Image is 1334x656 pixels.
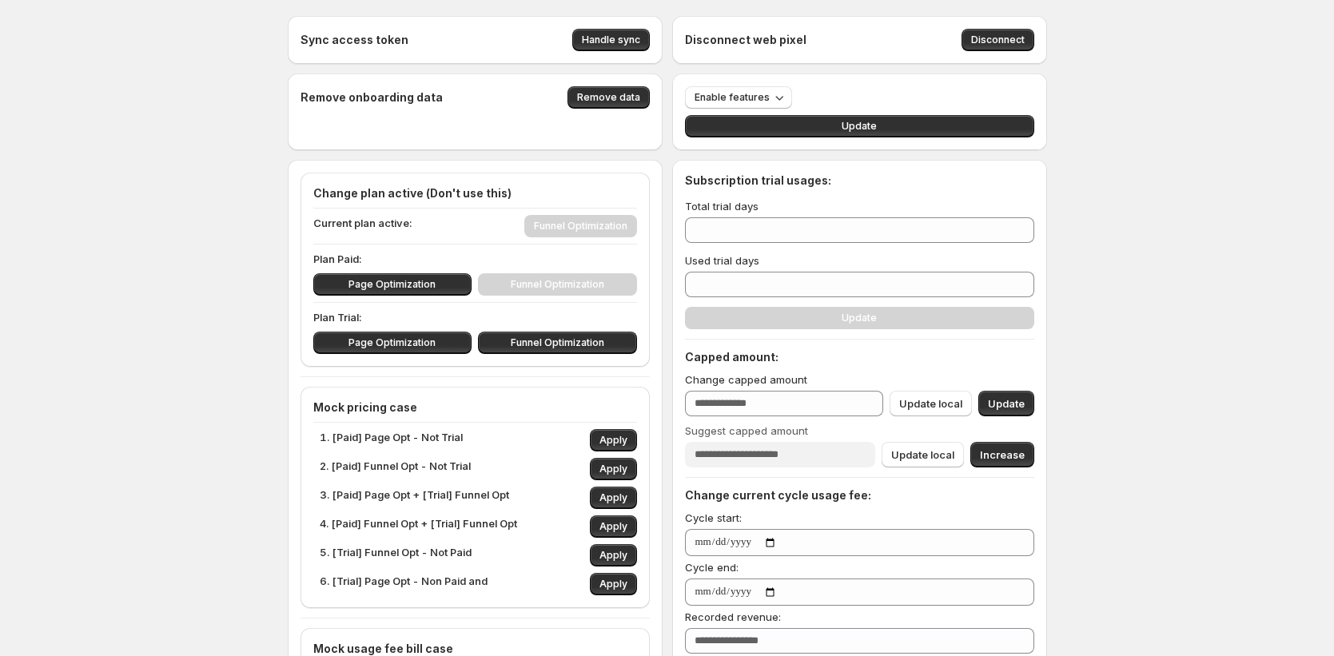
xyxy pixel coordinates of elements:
[685,511,742,524] span: Cycle start:
[313,309,637,325] p: Plan Trial:
[685,424,808,437] span: Suggest capped amount
[599,491,627,504] span: Apply
[590,429,637,451] button: Apply
[988,396,1025,411] span: Update
[348,278,436,291] span: Page Optimization
[313,251,637,267] p: Plan Paid:
[970,442,1034,467] button: Increase
[590,544,637,567] button: Apply
[978,391,1034,416] button: Update
[313,332,472,354] button: Page Optimization
[599,520,627,533] span: Apply
[599,434,627,447] span: Apply
[582,34,640,46] span: Handle sync
[572,29,650,51] button: Handle sync
[320,573,488,595] p: 6. [Trial] Page Opt - Non Paid and
[685,115,1034,137] button: Update
[348,336,436,349] span: Page Optimization
[685,200,759,213] span: Total trial days
[313,185,637,201] h4: Change plan active (Don't use this)
[842,120,877,133] span: Update
[695,91,770,104] span: Enable features
[320,544,472,567] p: 5. [Trial] Funnel Opt - Not Paid
[320,515,517,538] p: 4. [Paid] Funnel Opt + [Trial] Funnel Opt
[685,173,831,189] h4: Subscription trial usages:
[320,458,471,480] p: 2. [Paid] Funnel Opt - Not Trial
[590,458,637,480] button: Apply
[590,515,637,538] button: Apply
[511,336,604,349] span: Funnel Optimization
[685,254,759,267] span: Used trial days
[899,396,962,411] span: Update local
[313,400,637,415] h4: Mock pricing case
[685,487,1034,503] h4: Change current cycle usage fee:
[599,578,627,590] span: Apply
[685,610,781,623] span: Recorded revenue:
[962,29,1034,51] button: Disconnect
[685,373,807,386] span: Change capped amount
[590,487,637,509] button: Apply
[320,429,463,451] p: 1. [Paid] Page Opt - Not Trial
[313,215,412,237] p: Current plan active:
[599,463,627,475] span: Apply
[685,349,1034,365] h4: Capped amount:
[577,91,640,104] span: Remove data
[567,86,650,109] button: Remove data
[685,32,806,48] h4: Disconnect web pixel
[590,573,637,595] button: Apply
[882,442,964,467] button: Update local
[599,549,627,562] span: Apply
[685,561,739,574] span: Cycle end:
[301,32,408,48] h4: Sync access token
[971,34,1025,46] span: Disconnect
[891,447,954,463] span: Update local
[320,487,509,509] p: 3. [Paid] Page Opt + [Trial] Funnel Opt
[478,332,637,354] button: Funnel Optimization
[980,447,1025,463] span: Increase
[685,86,792,109] button: Enable features
[890,391,972,416] button: Update local
[301,89,443,105] h4: Remove onboarding data
[313,273,472,296] button: Page Optimization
